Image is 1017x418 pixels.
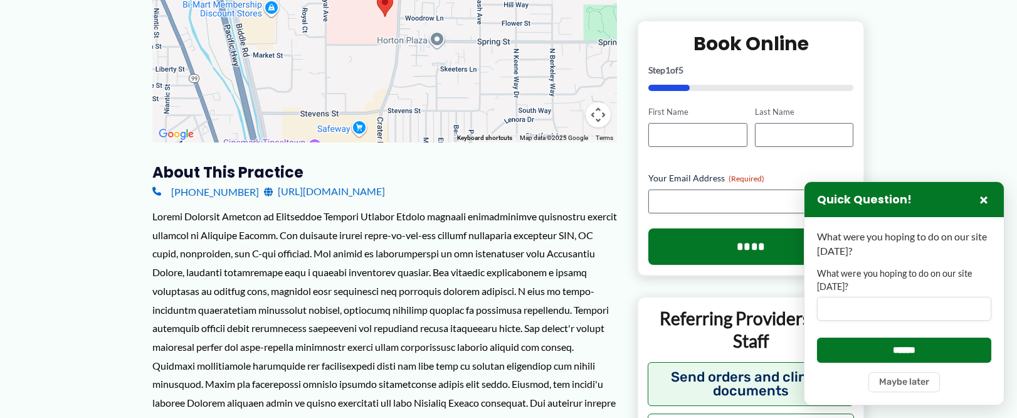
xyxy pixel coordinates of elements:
[817,267,991,293] label: What were you hoping to do on our site [DATE]?
[665,65,670,75] span: 1
[648,31,853,56] h2: Book Online
[586,102,611,127] button: Map camera controls
[817,193,912,207] h3: Quick Question!
[817,230,991,258] p: What were you hoping to do on our site [DATE]?
[264,182,385,201] a: [URL][DOMAIN_NAME]
[152,182,259,201] a: [PHONE_NUMBER]
[648,362,854,405] button: Send orders and clinical documents
[755,106,853,118] label: Last Name
[596,134,613,141] a: Terms (opens in new tab)
[648,172,853,185] label: Your Email Address
[520,134,588,141] span: Map data ©2025 Google
[868,372,940,392] button: Maybe later
[648,66,853,75] p: Step of
[648,106,747,118] label: First Name
[648,307,854,353] p: Referring Providers and Staff
[729,174,764,183] span: (Required)
[155,126,197,142] img: Google
[457,134,512,142] button: Keyboard shortcuts
[155,126,197,142] a: Open this area in Google Maps (opens a new window)
[678,65,683,75] span: 5
[152,163,617,182] h3: About this practice
[976,192,991,207] button: Close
